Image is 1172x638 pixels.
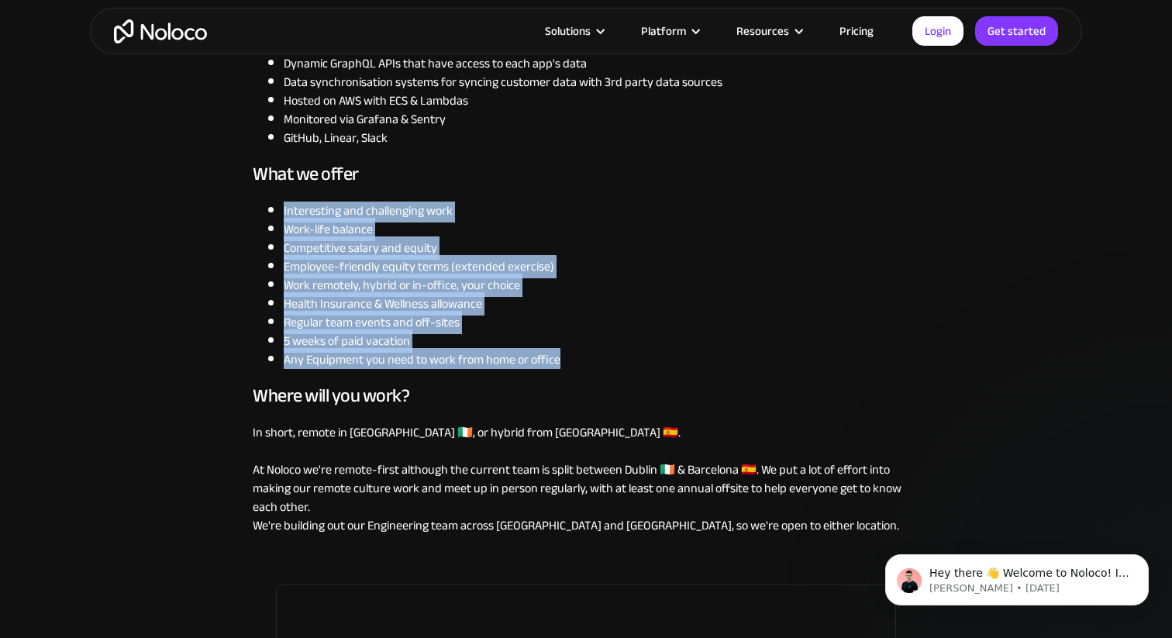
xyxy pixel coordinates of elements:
[284,313,919,332] li: Regular team events and off-sites
[284,129,919,147] li: GitHub, Linear, Slack
[975,16,1058,46] a: Get started
[284,220,919,239] li: Work-life balance
[912,16,963,46] a: Login
[622,21,717,41] div: Platform
[253,550,919,569] p: ‍
[736,21,789,41] div: Resources
[284,54,919,73] li: Dynamic GraphQL APIs that have access to each app's data
[284,350,919,369] li: Any Equipment you need to work from home or office
[114,19,207,43] a: home
[284,239,919,257] li: Competitive salary and equity
[284,257,919,276] li: Employee-friendly equity terms (extended exercise)
[641,21,686,41] div: Platform
[284,73,919,91] li: Data synchronisation systems for syncing customer data with 3rd party data sources
[253,163,919,186] h3: What we offer
[284,276,919,295] li: Work remotely, hybrid or in-office, your choice
[526,21,622,41] div: Solutions
[717,21,820,41] div: Resources
[284,91,919,110] li: Hosted on AWS with ECS & Lambdas
[253,423,919,535] p: In short, remote in [GEOGRAPHIC_DATA] 🇮🇪, or hybrid from [GEOGRAPHIC_DATA] 🇪🇸. At Noloco we're re...
[284,110,919,129] li: Monitored via Grafana & Sentry
[284,202,919,220] li: Interesting and challenging work
[253,385,919,408] h3: Where will you work?
[820,21,893,41] a: Pricing
[545,21,591,41] div: Solutions
[284,295,919,313] li: Health Insurance & Wellness allowance
[284,332,919,350] li: 5 weeks of paid vacation
[862,522,1172,630] iframe: Intercom notifications message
